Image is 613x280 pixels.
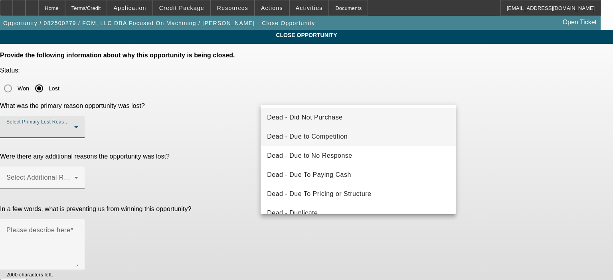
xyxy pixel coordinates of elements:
span: Dead - Duplicate [267,208,318,218]
span: Dead - Due To Paying Cash [267,170,351,180]
span: Dead - Due to Competition [267,132,348,141]
span: Dead - Due to No Response [267,151,352,161]
span: Dead - Due To Pricing or Structure [267,189,371,199]
span: Dead - Did Not Purchase [267,113,342,122]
